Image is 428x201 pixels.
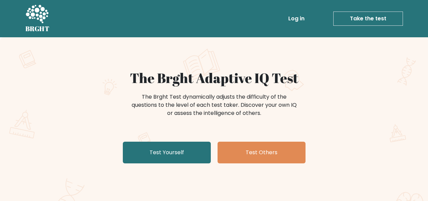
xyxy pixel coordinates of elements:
a: Take the test [333,12,403,26]
h5: BRGHT [25,25,50,33]
a: Test Others [218,142,306,163]
h1: The Brght Adaptive IQ Test [49,70,379,86]
a: Test Yourself [123,142,211,163]
a: BRGHT [25,3,50,35]
a: Log in [286,12,307,25]
div: The Brght Test dynamically adjusts the difficulty of the questions to the level of each test take... [130,93,299,117]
